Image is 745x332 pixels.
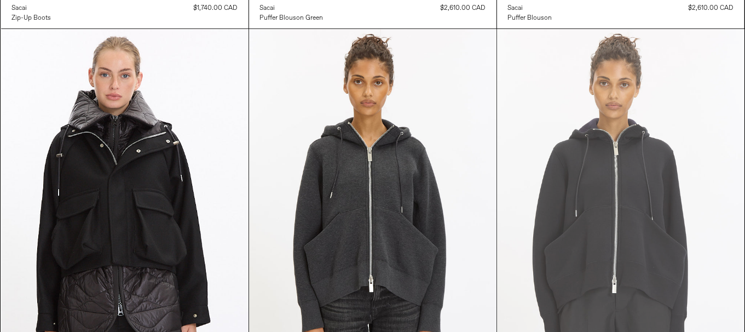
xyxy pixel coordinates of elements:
div: $2,610.00 CAD [689,3,734,13]
div: Sacai [508,4,523,13]
div: $1,740.00 CAD [194,3,238,13]
a: Puffer Blouson Green [260,13,324,23]
a: Sacai [508,3,552,13]
div: $2,610.00 CAD [441,3,486,13]
div: Zip-Up Boots [12,14,51,23]
div: Puffer Blouson [508,14,552,23]
a: Puffer Blouson [508,13,552,23]
a: Sacai [260,3,324,13]
a: Sacai [12,3,51,13]
div: Sacai [12,4,27,13]
div: Sacai [260,4,275,13]
a: Zip-Up Boots [12,13,51,23]
div: Puffer Blouson Green [260,14,324,23]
